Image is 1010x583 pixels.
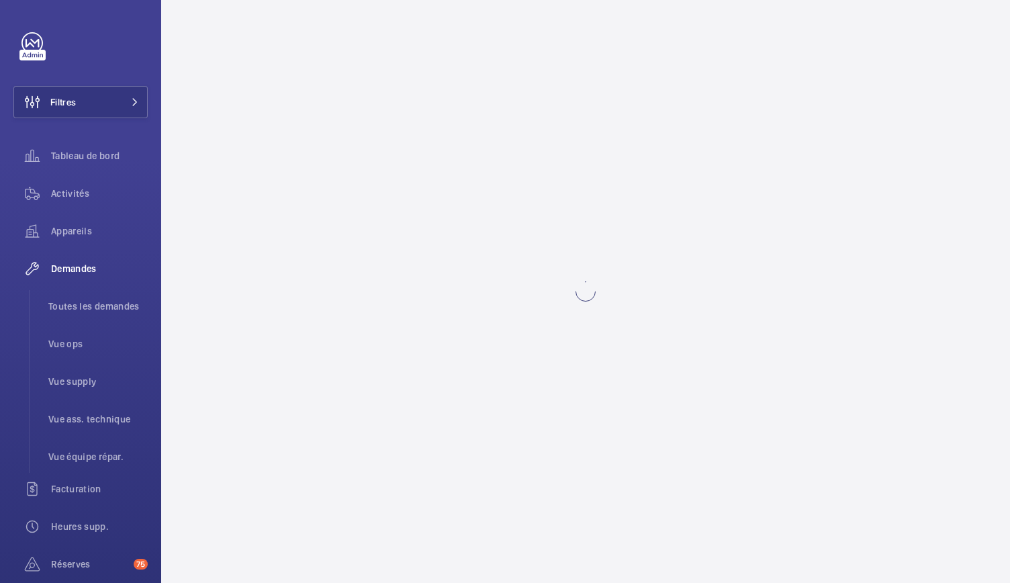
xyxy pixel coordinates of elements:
[51,187,148,200] span: Activités
[48,337,148,351] span: Vue ops
[48,300,148,313] span: Toutes les demandes
[50,95,76,109] span: Filtres
[13,86,148,118] button: Filtres
[51,149,148,163] span: Tableau de bord
[134,559,148,570] span: 75
[48,375,148,388] span: Vue supply
[51,557,128,571] span: Réserves
[48,450,148,463] span: Vue équipe répar.
[48,412,148,426] span: Vue ass. technique
[51,482,148,496] span: Facturation
[51,520,148,533] span: Heures supp.
[51,262,148,275] span: Demandes
[51,224,148,238] span: Appareils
